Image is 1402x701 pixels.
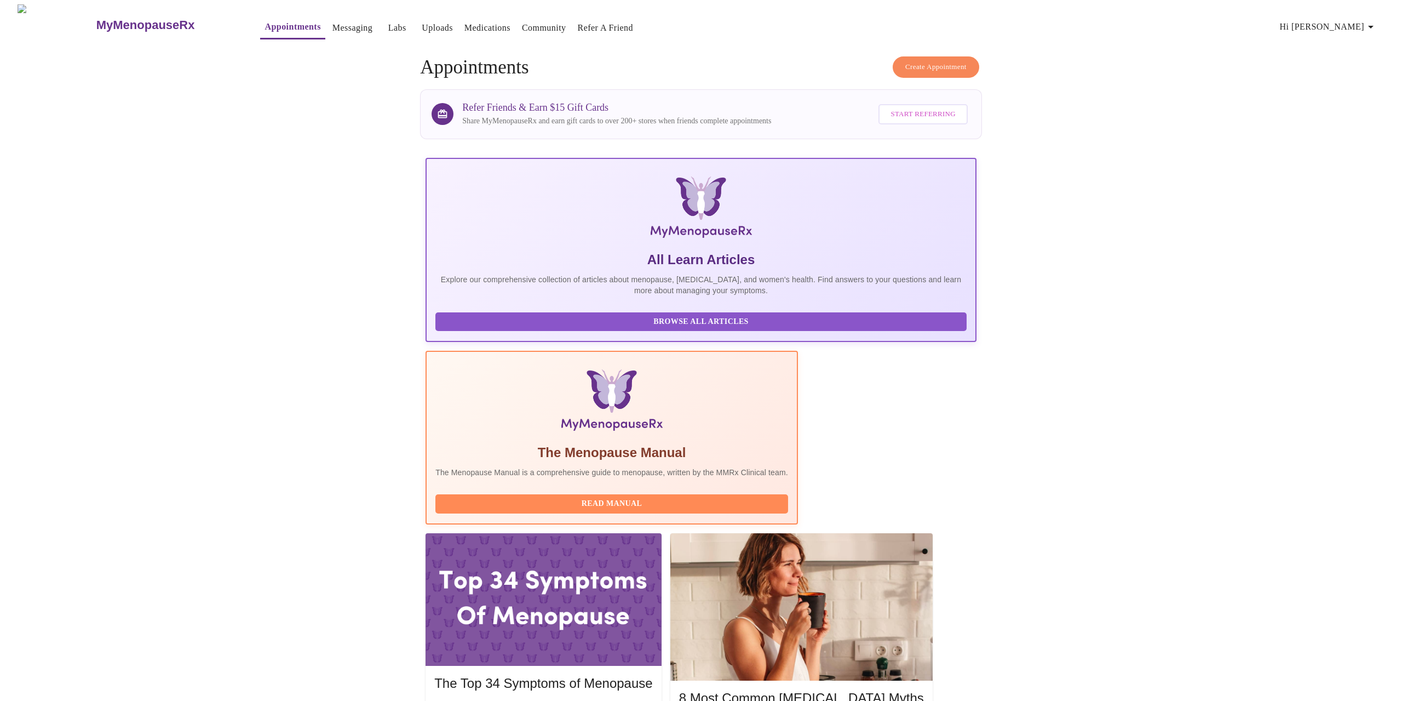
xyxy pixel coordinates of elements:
a: Read Manual [435,498,791,508]
button: Refer a Friend [573,17,638,39]
button: Medications [460,17,515,39]
h5: The Top 34 Symptoms of Menopause [434,675,652,692]
button: Hi [PERSON_NAME] [1275,16,1382,38]
a: Uploads [422,20,453,36]
span: Read Manual [446,497,777,511]
img: Menopause Manual [491,369,732,435]
a: Appointments [265,19,320,35]
span: Start Referring [890,108,955,121]
h4: Appointments [420,56,982,78]
button: Read Manual [435,494,788,514]
a: Messaging [332,20,372,36]
button: Uploads [417,17,457,39]
button: Community [518,17,571,39]
h3: Refer Friends & Earn $15 Gift Cards [462,102,771,113]
p: Explore our comprehensive collection of articles about menopause, [MEDICAL_DATA], and women's hea... [435,274,967,296]
h5: The Menopause Manual [435,444,788,461]
h3: MyMenopauseRx [96,18,195,32]
a: Community [522,20,566,36]
button: Labs [380,17,415,39]
p: Share MyMenopauseRx and earn gift cards to over 200+ stores when friends complete appointments [462,116,771,127]
button: Create Appointment [893,56,979,78]
span: Create Appointment [905,61,967,73]
button: Start Referring [878,104,967,124]
button: Appointments [260,16,325,39]
span: Browse All Articles [446,315,956,329]
a: MyMenopauseRx [95,6,238,44]
button: Messaging [328,17,377,39]
img: MyMenopauseRx Logo [18,4,95,45]
a: Medications [464,20,510,36]
h5: All Learn Articles [435,251,967,269]
p: The Menopause Manual is a comprehensive guide to menopause, written by the MMRx Clinical team. [435,467,788,478]
a: Start Referring [876,99,970,130]
img: MyMenopauseRx Logo [518,176,884,242]
span: Hi [PERSON_NAME] [1280,19,1377,35]
a: Browse All Articles [435,316,969,326]
a: Refer a Friend [578,20,634,36]
button: Browse All Articles [435,312,967,332]
a: Labs [388,20,406,36]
